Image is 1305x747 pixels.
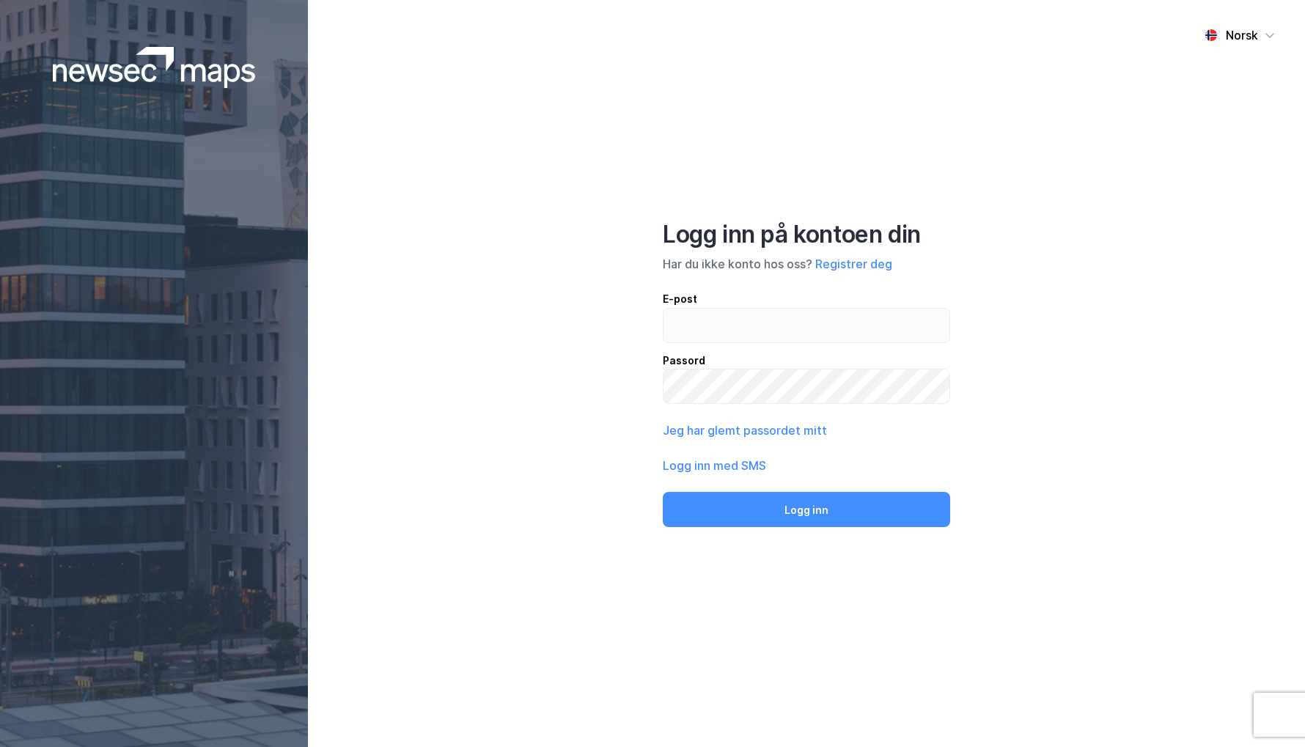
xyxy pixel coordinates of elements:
[815,255,892,273] button: Registrer deg
[1226,26,1258,44] div: Norsk
[663,255,950,273] div: Har du ikke konto hos oss?
[663,352,950,369] div: Passord
[663,492,950,527] button: Logg inn
[53,47,256,88] img: logoWhite.bf58a803f64e89776f2b079ca2356427.svg
[663,290,950,308] div: E-post
[663,220,950,249] div: Logg inn på kontoen din
[663,422,827,439] button: Jeg har glemt passordet mitt
[663,457,766,474] button: Logg inn med SMS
